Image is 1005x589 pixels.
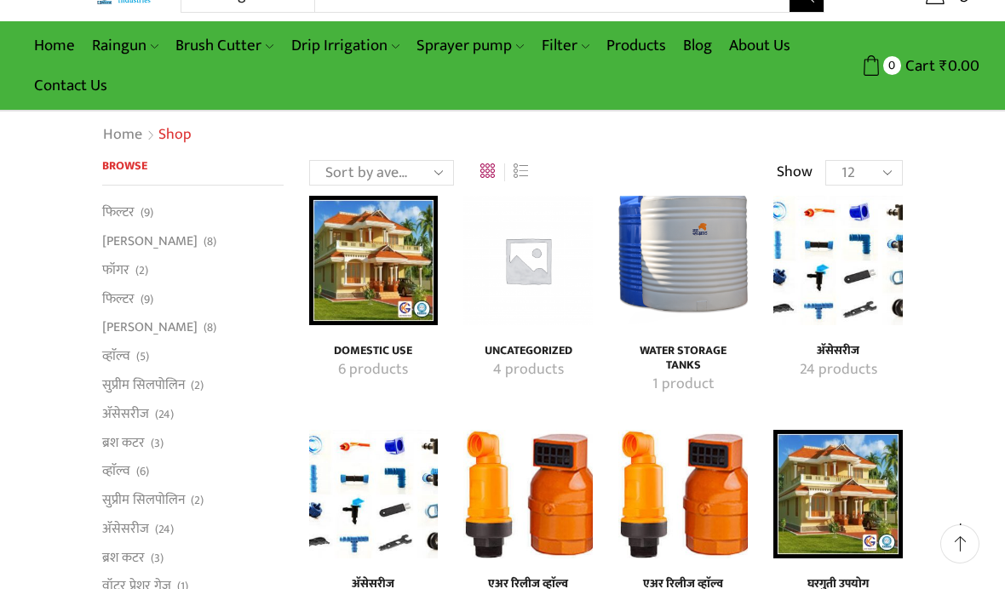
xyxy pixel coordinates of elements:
img: एअर रिलीज व्हाॅल्व [463,430,593,559]
span: (3) [151,435,164,452]
span: (8) [204,319,216,336]
a: Visit product category घरगुती उपयोग [773,430,903,559]
a: About Us [721,26,799,66]
img: घरगुती उपयोग [773,430,903,559]
img: Water Storage Tanks [618,196,748,325]
a: Visit product category अ‍ॅसेसरीज [773,196,903,325]
h4: Water Storage Tanks [637,344,729,373]
bdi: 0.00 [939,53,979,79]
a: Visit product category Water Storage Tanks [637,374,729,396]
span: (24) [155,521,174,538]
a: Visit product category अ‍ॅसेसरीज [309,430,439,559]
a: Blog [675,26,721,66]
a: फिल्टर [102,203,135,226]
a: Visit product category Uncategorized [482,359,574,381]
a: Visit product category Uncategorized [482,344,574,358]
h4: Domestic Use [328,344,420,358]
a: Products [598,26,675,66]
a: [PERSON_NAME] [102,313,198,342]
span: (2) [191,377,204,394]
a: व्हाॅल्व [102,457,130,486]
span: (6) [136,463,149,480]
a: ब्रश कटर [102,543,145,572]
a: Visit product category अ‍ॅसेसरीज [792,344,884,358]
span: 0 [883,56,901,74]
a: सुप्रीम सिलपोलिन [102,370,185,399]
a: अ‍ॅसेसरीज [102,399,149,428]
a: ब्रश कटर [102,428,145,457]
a: Visit product category Water Storage Tanks [618,196,748,325]
a: 0 Cart ₹0.00 [841,50,979,82]
mark: 24 products [800,359,877,381]
a: [PERSON_NAME] [102,227,198,256]
img: अ‍ॅसेसरीज [309,430,439,559]
a: Visit product category एअर रिलीज व्हाॅल्व [618,430,748,559]
img: Uncategorized [463,196,593,325]
a: Home [26,26,83,66]
span: (8) [204,233,216,250]
img: अ‍ॅसेसरीज [773,196,903,325]
a: Visit product category एअर रिलीज व्हाॅल्व [463,430,593,559]
a: Visit product category Water Storage Tanks [637,344,729,373]
h4: अ‍ॅसेसरीज [792,344,884,358]
img: एअर रिलीज व्हाॅल्व [618,430,748,559]
a: Visit product category Domestic Use [309,196,439,325]
span: Browse [102,156,147,175]
span: ₹ [939,53,948,79]
a: Visit product category Domestic Use [328,344,420,358]
a: Home [102,124,143,146]
a: फिल्टर [102,284,135,313]
span: Cart [901,54,935,77]
mark: 1 product [652,374,715,396]
span: (9) [141,204,153,221]
a: Visit product category Uncategorized [463,196,593,325]
a: Filter [533,26,598,66]
a: सुप्रीम सिलपोलिन [102,486,185,515]
a: Visit product category Domestic Use [328,359,420,381]
span: (2) [135,262,148,279]
mark: 4 products [493,359,564,381]
a: Contact Us [26,66,116,106]
mark: 6 products [338,359,408,381]
h4: Uncategorized [482,344,574,358]
span: Show [777,162,813,184]
a: Visit product category अ‍ॅसेसरीज [792,359,884,381]
a: व्हाॅल्व [102,342,130,371]
a: Drip Irrigation [283,26,408,66]
a: Brush Cutter [167,26,282,66]
span: (24) [155,406,174,423]
select: Shop order [309,160,454,186]
span: (2) [191,492,204,509]
a: Sprayer pump [408,26,532,66]
img: Domestic Use [309,196,439,325]
a: फॉगर [102,255,129,284]
nav: Breadcrumb [102,124,192,146]
span: (9) [141,291,153,308]
h1: Shop [158,126,192,145]
span: (5) [136,348,149,365]
a: Raingun [83,26,167,66]
span: (3) [151,550,164,567]
a: अ‍ॅसेसरीज [102,514,149,543]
